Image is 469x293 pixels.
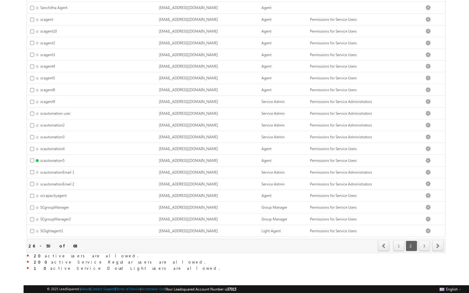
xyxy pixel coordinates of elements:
span: [EMAIL_ADDRESS][DOMAIN_NAME] [159,217,218,221]
span: scautomation5 [40,158,65,163]
span: Agent [261,158,271,163]
span: Agent [261,29,271,33]
span: 37015 [227,287,236,291]
span: Service Admin [261,111,285,116]
strong: 200 [34,259,51,264]
span: scautomation2 [40,123,65,127]
span: Service Admin [261,123,285,127]
span: Service Admin [261,99,285,104]
span: Permissions for Service Users [310,76,357,80]
span: [EMAIL_ADDRESS][DOMAIN_NAME] [159,76,218,80]
span: Permissions for Service Users [310,217,357,221]
span: [EMAIL_ADDRESS][DOMAIN_NAME] [159,229,218,233]
span: Permissions for Service Users [310,229,357,233]
a: next [432,241,444,251]
span: scagent [40,17,53,22]
span: Agent [261,87,271,92]
span: SClightagent1 [40,229,63,233]
span: Sanchitha Agent [40,5,67,10]
span: [EMAIL_ADDRESS][DOMAIN_NAME] [159,99,218,104]
span: [EMAIL_ADDRESS][DOMAIN_NAME] [159,182,218,186]
span: prev [378,241,389,251]
span: [EMAIL_ADDRESS][DOMAIN_NAME] [159,170,218,175]
span: scautomation3 [40,135,65,139]
span: Permissions for Service Users [310,87,357,92]
span: Service Admin [261,182,285,186]
span: scautomationEmail 2 [40,182,74,186]
span: scautomation user [40,111,70,116]
span: Permissions for Service Users [310,29,357,33]
span: Permissions for Service Administrators [310,170,372,175]
a: prev [378,241,390,251]
span: [EMAIL_ADDRESS][DOMAIN_NAME] [159,146,218,151]
span: scagent9 [40,99,55,104]
span: [EMAIL_ADDRESS][DOMAIN_NAME] [159,193,218,198]
span: scagent2 [40,41,55,45]
span: Light Agent [261,229,281,233]
span: [EMAIL_ADDRESS][DOMAIN_NAME] [159,17,218,22]
span: Agent [261,17,271,22]
span: scagent5 [40,76,55,80]
span: [EMAIL_ADDRESS][DOMAIN_NAME] [159,64,218,69]
span: Agent [261,146,271,151]
span: Agent [261,41,271,45]
span: scagent10 [40,29,57,33]
span: active Service Regular users are allowed. [29,259,205,264]
span: active Service Cloud Light users are allowed. [29,265,220,271]
span: Permissions for Service Users [310,17,357,22]
span: scagent3 [40,52,55,57]
a: Acceptable Use [141,287,165,291]
span: Group Manager [261,217,287,221]
span: Permissions for Service Users [310,52,357,57]
span: scautomation4 [40,146,65,151]
span: [EMAIL_ADDRESS][DOMAIN_NAME] [159,29,218,33]
span: Your Leadsquared Account Number is [166,287,236,291]
span: Permissions for Service Administrators [310,123,372,127]
span: SCgroupManager2 [40,217,71,221]
span: [EMAIL_ADDRESS][DOMAIN_NAME] [159,52,218,57]
span: © 2025 LeadSquared | | | | | [47,286,236,292]
span: [EMAIL_ADDRESS][DOMAIN_NAME] [159,158,218,163]
span: Permissions for Service Administrators [310,111,372,116]
span: [EMAIL_ADDRESS][DOMAIN_NAME] [159,87,218,92]
div: 26 - 50 of 68 [29,242,79,249]
button: English [438,285,463,293]
span: Permissions for Service Users [310,64,357,69]
span: Permissions for Service Administrators [310,182,372,186]
span: [EMAIL_ADDRESS][DOMAIN_NAME] [159,5,218,10]
span: Permissions for Service Users [310,205,357,210]
span: [EMAIL_ADDRESS][DOMAIN_NAME] [159,123,218,127]
span: Permissions for Service Users [310,158,357,163]
span: Permissions for Service Users [310,41,357,45]
span: Permissions for Service Users [310,193,357,198]
span: scagent4 [40,64,55,69]
span: active users are allowed. [29,253,138,258]
a: 1 [393,241,404,251]
span: Service Admin [261,135,285,139]
span: sccapacityagent [40,193,67,198]
span: Permissions for Service Users [310,146,357,151]
span: scagent8 [40,87,55,92]
span: SCgroupManager [40,205,69,210]
span: next [432,241,444,251]
span: Agent [261,64,271,69]
span: [EMAIL_ADDRESS][DOMAIN_NAME] [159,111,218,116]
strong: 10 [34,265,50,271]
span: scautomationEmail 1 [40,170,74,175]
a: 3 [418,241,430,251]
strong: 20 [34,253,45,258]
a: Contact Support [91,287,115,291]
span: Permissions for Service Administrators [310,135,372,139]
span: [EMAIL_ADDRESS][DOMAIN_NAME] [159,41,218,45]
span: English [446,287,458,291]
a: About [81,287,90,291]
span: Permissions for Service Administrators [310,99,372,104]
span: Group Manager [261,205,287,210]
span: Agent [261,76,271,80]
span: Service Admin [261,170,285,175]
span: [EMAIL_ADDRESS][DOMAIN_NAME] [159,205,218,210]
span: [EMAIL_ADDRESS][DOMAIN_NAME] [159,135,218,139]
span: Agent [261,52,271,57]
a: Terms of Service [116,287,140,291]
span: Agent [261,5,271,10]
